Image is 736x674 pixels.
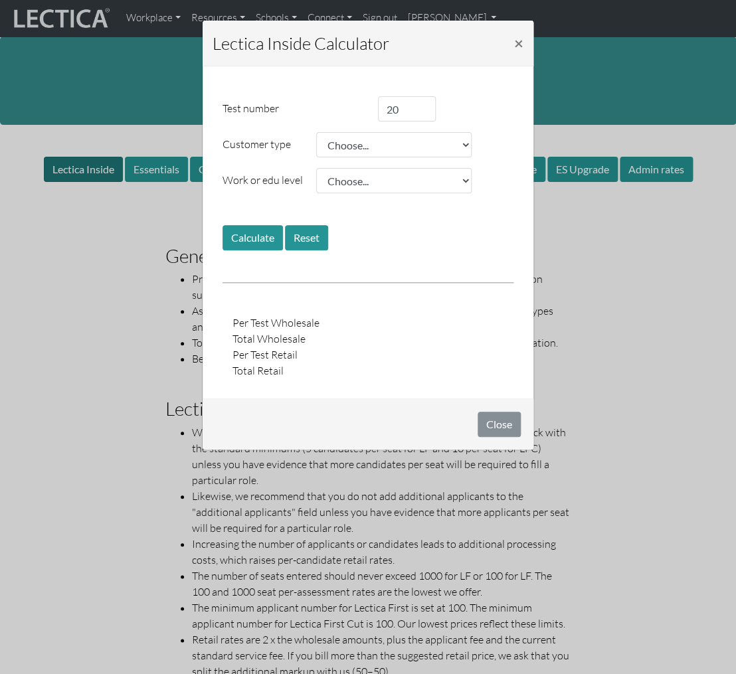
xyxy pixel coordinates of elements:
div: Per Test Retail [223,347,368,363]
input: 20 [378,96,436,122]
label: Test number [213,96,368,122]
label: Work or edu level [213,168,316,193]
div: Per Test Wholesale [223,315,368,331]
button: Close [504,25,534,62]
label: Customer type [213,132,316,157]
button: Calculate [223,225,283,250]
span: × [514,33,523,52]
button: Reset [285,225,328,250]
div: Total Retail [223,363,368,379]
h5: Lectica Inside Calculator [213,31,389,56]
button: Close [478,412,521,437]
div: Total Wholesale [223,331,368,347]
